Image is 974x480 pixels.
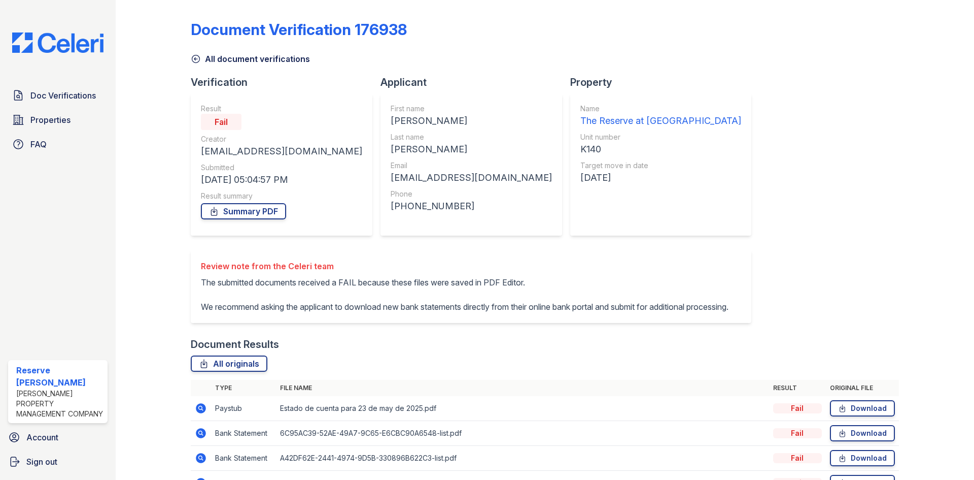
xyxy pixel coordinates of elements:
[580,132,741,142] div: Unit number
[201,114,241,130] div: Fail
[276,396,769,421] td: Estado de cuenta para 23 de may de 2025.pdf
[201,134,362,144] div: Creator
[830,450,895,466] a: Download
[276,421,769,446] td: 6C95AC39-52AE-49A7-9C65-E6CBC90A6548-list.pdf
[391,161,552,171] div: Email
[201,191,362,201] div: Result summary
[276,446,769,471] td: A42DF62E-2441-4974-9D5B-330896B622C3-list.pdf
[201,144,362,158] div: [EMAIL_ADDRESS][DOMAIN_NAME]
[826,380,899,396] th: Original file
[4,427,112,447] a: Account
[201,260,728,272] div: Review note from the Celeri team
[570,75,759,89] div: Property
[8,134,108,154] a: FAQ
[773,403,822,413] div: Fail
[391,189,552,199] div: Phone
[580,104,741,114] div: Name
[391,199,552,213] div: [PHONE_NUMBER]
[580,161,741,171] div: Target move in date
[201,173,362,187] div: [DATE] 05:04:57 PM
[191,20,407,39] div: Document Verification 176938
[391,104,552,114] div: First name
[773,453,822,463] div: Fail
[8,110,108,130] a: Properties
[211,396,276,421] td: Paystub
[391,114,552,128] div: [PERSON_NAME]
[276,380,769,396] th: File name
[380,75,570,89] div: Applicant
[830,425,895,441] a: Download
[211,421,276,446] td: Bank Statement
[580,171,741,185] div: [DATE]
[201,276,728,313] p: The submitted documents received a FAIL because these files were saved in PDF Editor. We recommen...
[26,456,57,468] span: Sign out
[191,53,310,65] a: All document verifications
[16,364,103,389] div: Reserve [PERSON_NAME]
[30,114,71,126] span: Properties
[211,446,276,471] td: Bank Statement
[391,171,552,185] div: [EMAIL_ADDRESS][DOMAIN_NAME]
[391,142,552,156] div: [PERSON_NAME]
[201,104,362,114] div: Result
[580,104,741,128] a: Name The Reserve at [GEOGRAPHIC_DATA]
[830,400,895,417] a: Download
[8,85,108,106] a: Doc Verifications
[773,428,822,438] div: Fail
[4,452,112,472] a: Sign out
[30,89,96,102] span: Doc Verifications
[16,389,103,419] div: [PERSON_NAME] Property Management Company
[4,33,112,53] img: CE_Logo_Blue-a8612792a0a2168367f1c8372b55b34899dd931a85d93a1a3d3e32e68fde9ad4.png
[191,337,279,351] div: Document Results
[769,380,826,396] th: Result
[211,380,276,396] th: Type
[580,142,741,156] div: K140
[30,138,47,150] span: FAQ
[580,114,741,128] div: The Reserve at [GEOGRAPHIC_DATA]
[201,203,286,219] a: Summary PDF
[191,75,380,89] div: Verification
[201,163,362,173] div: Submitted
[391,132,552,142] div: Last name
[26,431,58,443] span: Account
[191,356,267,372] a: All originals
